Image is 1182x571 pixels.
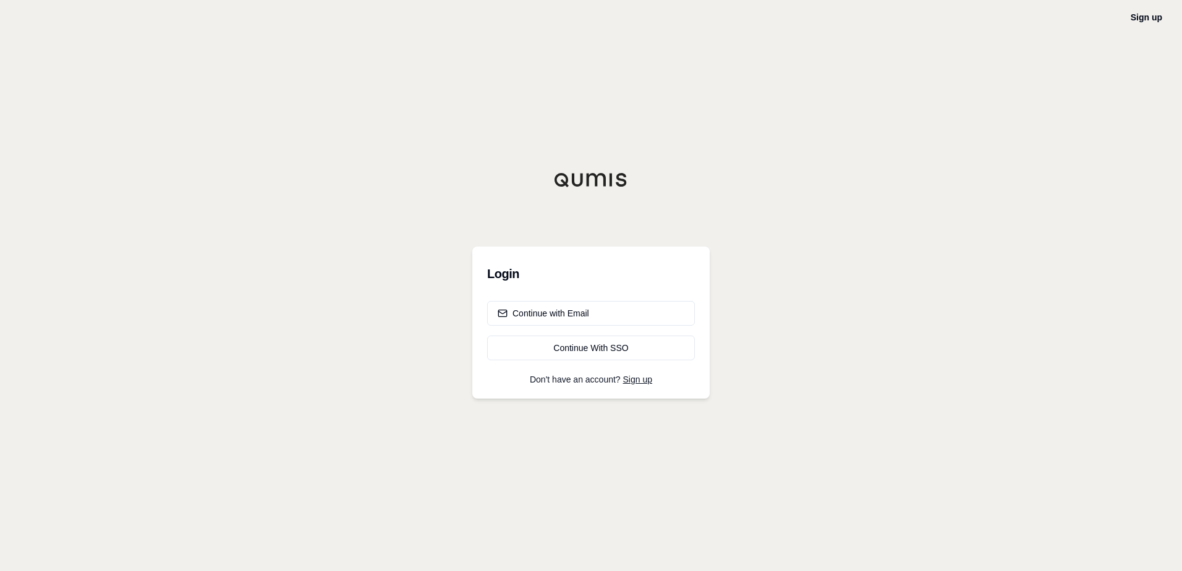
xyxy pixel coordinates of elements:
[623,374,652,384] a: Sign up
[498,342,684,354] div: Continue With SSO
[487,261,695,286] h3: Login
[498,307,589,319] div: Continue with Email
[1131,12,1162,22] a: Sign up
[487,375,695,384] p: Don't have an account?
[554,172,628,187] img: Qumis
[487,301,695,326] button: Continue with Email
[487,336,695,360] a: Continue With SSO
